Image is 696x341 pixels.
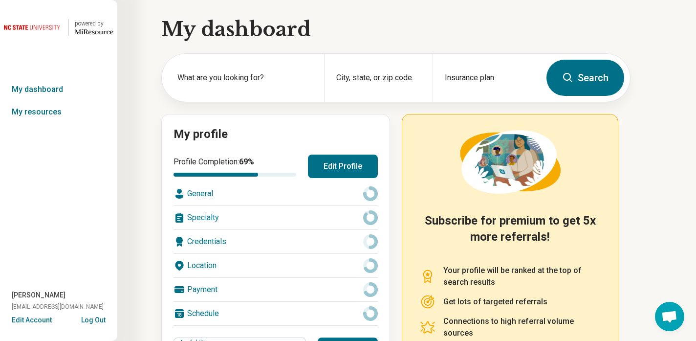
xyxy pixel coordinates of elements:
[443,316,600,339] p: Connections to high referral volume sources
[174,254,378,277] div: Location
[239,157,254,166] span: 69 %
[443,296,547,308] p: Get lots of targeted referrals
[308,155,378,178] button: Edit Profile
[177,72,312,84] label: What are you looking for?
[174,206,378,229] div: Specialty
[75,19,113,28] div: powered by
[12,290,65,300] span: [PERSON_NAME]
[174,230,378,253] div: Credentials
[161,16,631,43] h1: My dashboard
[174,156,296,177] div: Profile Completion:
[174,302,378,325] div: Schedule
[12,315,52,325] button: Edit Account
[443,265,600,288] p: Your profile will be ranked at the top of search results
[546,60,624,96] button: Search
[420,213,600,253] h2: Subscribe for premium to get 5x more referrals!
[174,126,378,143] h2: My profile
[12,302,104,311] span: [EMAIL_ADDRESS][DOMAIN_NAME]
[174,278,378,301] div: Payment
[81,315,106,323] button: Log Out
[174,182,378,205] div: General
[4,16,63,39] img: North Carolina State University
[4,16,113,39] a: North Carolina State University powered by
[655,302,684,331] div: Open chat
